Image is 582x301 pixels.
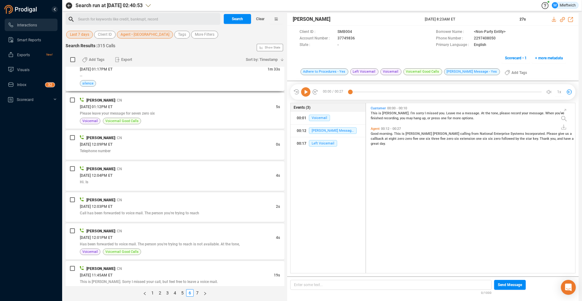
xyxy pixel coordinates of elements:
span: Add Tags [89,55,104,65]
span: morning. [379,132,394,136]
img: prodigal-logo [4,5,39,14]
button: Agent • [GEOGRAPHIC_DATA] [117,31,173,39]
span: great [371,142,380,146]
span: This is [PERSON_NAME]. Sorry I missed your call, but feel free to leave a voice mail. [80,280,218,284]
li: 1 [149,289,156,297]
span: one [476,137,483,141]
span: six [426,137,431,141]
span: Customer [371,106,386,110]
span: is [402,132,406,136]
span: - [337,42,339,48]
div: Open Intercom Messenger [561,280,576,295]
span: a [572,137,574,141]
a: Interactions [8,19,53,31]
span: I [425,111,427,115]
sup: 32 [45,83,55,87]
span: [DATE] 12:09PM ET [80,142,112,147]
span: from [471,132,480,136]
span: Voicemail [309,115,330,121]
span: three [431,137,440,141]
span: Show Stats [265,10,280,85]
span: more [453,116,462,120]
span: zero [494,137,502,141]
span: one [441,116,447,120]
span: Telephone number [80,149,111,153]
span: [PERSON_NAME] Message - Yes [309,127,357,134]
button: right [201,289,209,297]
span: zero [447,137,454,141]
span: | CN [115,198,122,202]
span: Leave [446,111,456,115]
span: Systems [511,132,525,136]
span: sorry [416,111,425,115]
span: English [474,42,486,48]
div: [PERSON_NAME]| CN[DATE] 01:12PM ET5sPlease leave your message for seven zero sixVoicemailVoicemai... [66,93,284,129]
span: 1x [557,87,561,97]
li: 6 [186,289,194,297]
span: right [203,292,207,295]
span: Hi. Is [80,180,88,184]
span: the [520,137,526,141]
span: Thank [540,137,550,141]
div: [PERSON_NAME]| CN[DATE] 12:09PM ET0sTelephone number [66,130,284,160]
button: Last 7 days [66,31,93,39]
span: recording, [384,116,400,120]
span: [PERSON_NAME] [86,267,115,271]
button: Clear [251,14,270,24]
p: 3 [48,83,50,89]
button: Show Stats [257,44,283,51]
span: me [456,111,462,115]
span: may [406,116,414,120]
span: [PERSON_NAME] [86,136,115,140]
div: 00:01 [297,113,306,123]
span: press [431,116,441,120]
div: grid [369,105,575,272]
button: Sort by: Timestamp [242,55,284,65]
span: Call has been forwarded to voice mail. The person you're trying to reach [80,211,199,215]
span: Inbox [17,83,26,87]
a: 1 [149,290,156,296]
span: Sort by: Timestamp [246,55,278,65]
span: At [481,111,485,115]
span: please [500,111,511,115]
span: Left Voicemail [350,68,378,75]
button: left [141,289,149,297]
span: 19s [274,273,280,277]
span: missed [427,111,439,115]
span: message. [529,111,545,115]
li: Previous Page [141,289,149,297]
span: Exports [17,53,30,57]
span: message. [465,111,481,115]
span: 0/1000 [481,290,492,295]
span: Voicemail [82,118,98,124]
span: [PERSON_NAME]. [382,111,410,115]
span: + more metadata [535,53,563,63]
span: This [394,132,402,136]
span: 27s [520,17,526,21]
span: at [385,137,389,141]
span: finished [371,116,384,120]
a: Smart Reports [8,34,53,46]
span: you, [550,137,557,141]
span: Good [371,132,379,136]
span: Phone Number : [436,35,471,42]
button: Add Tags [78,55,108,65]
a: ExportsNew! [8,48,53,61]
span: Has been forwarded to voice mail. The person you're trying to reach is not available. At the tone, [80,242,240,246]
span: eight [389,137,397,141]
span: [DATE] 01:17PM ET [80,67,112,71]
span: New! [46,48,53,61]
div: [PERSON_NAME]| CN[DATE] 11:45AM ET19sThis is [PERSON_NAME]. Sorry I missed your call, but feel fr... [66,261,284,297]
span: options. [462,116,474,120]
span: Add Tags [511,68,527,78]
span: your [522,111,529,115]
span: Visuals [17,68,30,72]
div: [DATE] 01:17PM ET1m 33s--silence [66,55,284,91]
span: Client ID : [300,29,334,35]
span: followed [502,137,516,141]
span: Tags [178,31,186,39]
button: Client ID [94,31,116,39]
span: 315 Calls [98,43,115,48]
span: five [413,137,419,141]
span: | CN [115,167,122,171]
